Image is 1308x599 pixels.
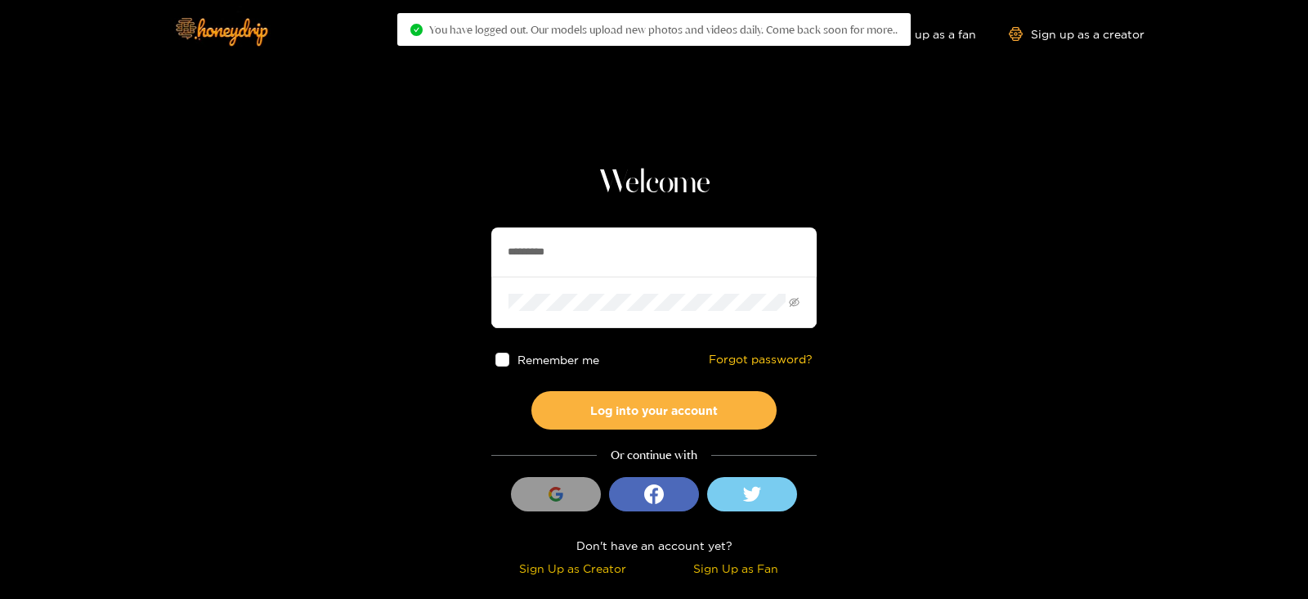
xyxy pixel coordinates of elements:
[491,536,817,555] div: Don't have an account yet?
[491,164,817,203] h1: Welcome
[495,559,650,578] div: Sign Up as Creator
[531,391,777,430] button: Log into your account
[789,297,800,308] span: eye-invisible
[709,353,813,367] a: Forgot password?
[864,27,976,41] a: Sign up as a fan
[658,559,813,578] div: Sign Up as Fan
[429,23,898,36] span: You have logged out. Our models upload new photos and videos daily. Come back soon for more..
[1009,27,1144,41] a: Sign up as a creator
[517,354,599,366] span: Remember me
[491,446,817,465] div: Or continue with
[410,24,423,36] span: check-circle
